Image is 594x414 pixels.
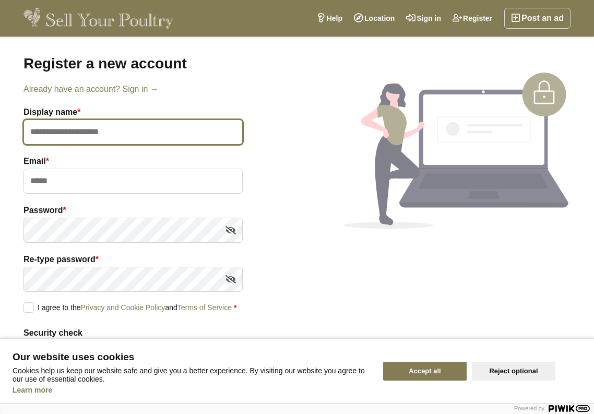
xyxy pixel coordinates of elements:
[223,271,239,287] a: Show/hide password
[23,106,243,119] label: Display name
[514,405,544,411] span: Powered by
[472,362,555,381] button: Reject optional
[81,303,165,312] a: Privacy and Cookie Policy
[504,8,571,29] a: Post an ad
[223,222,239,238] a: Show/hide password
[23,253,243,266] label: Re-type password
[23,327,243,339] label: Security check
[13,366,371,383] p: Cookies help us keep our website safe and give you a better experience. By visiting our website y...
[23,302,236,312] label: I agree to the and
[348,8,400,29] a: Location
[23,8,173,29] img: Sell Your Poultry
[447,8,498,29] a: Register
[23,55,243,73] h1: Register a new account
[23,204,243,217] label: Password
[13,352,371,362] span: Our website uses cookies
[311,8,348,29] a: Help
[383,362,467,381] button: Accept all
[400,8,447,29] a: Sign in
[177,303,232,312] a: Terms of Service
[13,386,52,394] a: Learn more
[23,83,243,96] a: Already have an account? Sign in →
[23,155,243,168] label: Email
